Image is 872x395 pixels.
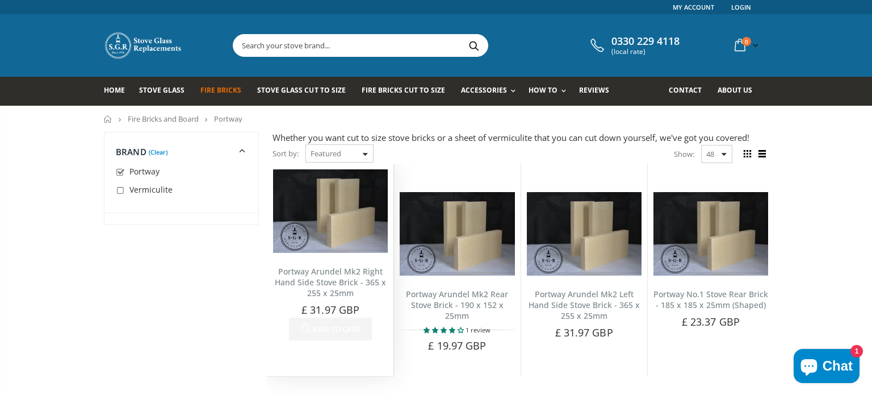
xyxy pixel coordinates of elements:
[301,303,359,317] span: £ 31.97 GBP
[200,77,250,106] a: Fire Bricks
[669,77,710,106] a: Contact
[579,85,609,95] span: Reviews
[272,132,768,144] div: Whether you want cut to size stove bricks or a sheet of vermiculite that you can cut down yoursel...
[104,85,125,95] span: Home
[257,77,354,106] a: Stove Glass Cut To Size
[273,169,388,252] img: Portway Arundel Mk2 right hand side stove brick
[682,315,740,329] span: £ 23.37 GBP
[461,77,521,106] a: Accessories
[139,77,193,106] a: Stove Glass
[741,148,753,160] span: Grid view
[104,115,112,123] a: Home
[272,144,299,164] span: Sort by:
[529,289,640,321] a: Portway Arundel Mk2 Left Hand Side Stove Brick - 365 x 255 x 25mm
[104,77,133,106] a: Home
[529,77,572,106] a: How To
[674,145,694,163] span: Show:
[611,48,680,56] span: (local rate)
[313,324,360,334] span: Add to Cart
[588,35,680,56] a: 0330 229 4118 (local rate)
[428,339,486,352] span: £ 19.97 GBP
[149,151,167,153] a: (Clear)
[129,166,160,177] span: Portway
[289,318,371,340] button: Add to Cart
[275,266,386,298] a: Portway Arundel Mk2 Right Hand Side Stove Brick - 365 x 255 x 25mm
[233,35,615,56] input: Search your stove brand...
[579,77,618,106] a: Reviews
[257,85,345,95] span: Stove Glass Cut To Size
[139,85,185,95] span: Stove Glass
[424,326,466,334] span: 4.00 stars
[129,184,173,195] span: Vermiculite
[742,37,751,46] span: 0
[790,349,863,386] inbox-online-store-chat: Shopify online store chat
[555,326,613,339] span: £ 31.97 GBP
[730,34,761,56] a: 0
[756,148,768,160] span: List view
[128,114,199,124] a: Fire Bricks and Board
[400,192,514,275] img: Portway Arundel Mk2 rear fire brick
[200,85,241,95] span: Fire Bricks
[461,35,487,56] button: Search
[406,289,508,321] a: Portway Arundel Mk2 Rear Stove Brick - 190 x 152 x 25mm
[116,146,146,157] span: Brand
[653,289,768,310] a: Portway No.1 Stove Rear Brick - 185 x 185 x 25mm (Shaped)
[718,85,752,95] span: About us
[362,77,454,106] a: Fire Bricks Cut To Size
[653,192,768,275] img: Portway No.1 Stove Rear Brick
[466,326,491,334] span: 1 review
[529,85,557,95] span: How To
[527,192,642,275] img: Flavel Arundel Mk2 side fire brick
[669,85,702,95] span: Contact
[461,85,507,95] span: Accessories
[214,114,242,124] span: Portway
[362,85,445,95] span: Fire Bricks Cut To Size
[104,31,183,60] img: Stove Glass Replacement
[718,77,761,106] a: About us
[611,35,680,48] span: 0330 229 4118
